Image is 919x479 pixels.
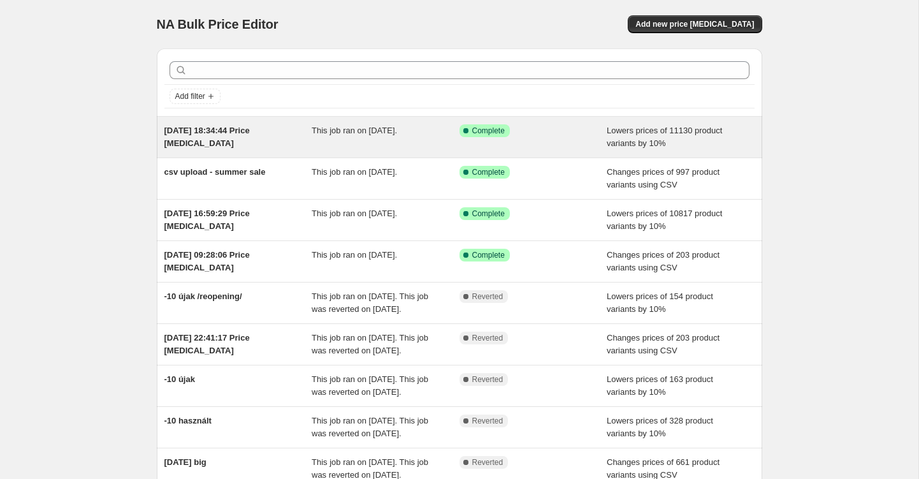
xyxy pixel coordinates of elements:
button: Add filter [170,89,221,104]
span: [DATE] 16:59:29 Price [MEDICAL_DATA] [164,209,250,231]
span: This job ran on [DATE]. This job was reverted on [DATE]. [312,374,428,397]
span: Complete [472,250,505,260]
span: -10 használt [164,416,212,425]
span: [DATE] 22:41:17 Price [MEDICAL_DATA] [164,333,250,355]
span: This job ran on [DATE]. This job was reverted on [DATE]. [312,333,428,355]
span: Add new price [MEDICAL_DATA] [635,19,754,29]
span: Reverted [472,457,503,468]
span: Complete [472,126,505,136]
span: Changes prices of 997 product variants using CSV [607,167,720,189]
span: -10 újak /reopening/ [164,291,242,301]
span: Complete [472,167,505,177]
span: This job ran on [DATE]. [312,250,397,260]
span: This job ran on [DATE]. [312,126,397,135]
span: [DATE] 18:34:44 Price [MEDICAL_DATA] [164,126,250,148]
span: This job ran on [DATE]. This job was reverted on [DATE]. [312,291,428,314]
span: [DATE] big [164,457,206,467]
span: Reverted [472,416,503,426]
span: Changes prices of 203 product variants using CSV [607,333,720,355]
span: Lowers prices of 163 product variants by 10% [607,374,713,397]
span: Lowers prices of 328 product variants by 10% [607,416,713,438]
span: Reverted [472,374,503,385]
span: Add filter [175,91,205,101]
span: Reverted [472,333,503,343]
span: This job ran on [DATE]. [312,167,397,177]
span: Lowers prices of 11130 product variants by 10% [607,126,722,148]
span: This job ran on [DATE]. This job was reverted on [DATE]. [312,416,428,438]
span: -10 újak [164,374,195,384]
span: Changes prices of 203 product variants using CSV [607,250,720,272]
span: Complete [472,209,505,219]
span: Lowers prices of 154 product variants by 10% [607,291,713,314]
span: This job ran on [DATE]. [312,209,397,218]
button: Add new price [MEDICAL_DATA] [628,15,762,33]
span: [DATE] 09:28:06 Price [MEDICAL_DATA] [164,250,250,272]
span: Lowers prices of 10817 product variants by 10% [607,209,722,231]
span: csv upload - summer sale [164,167,266,177]
span: NA Bulk Price Editor [157,17,279,31]
span: Reverted [472,291,503,302]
